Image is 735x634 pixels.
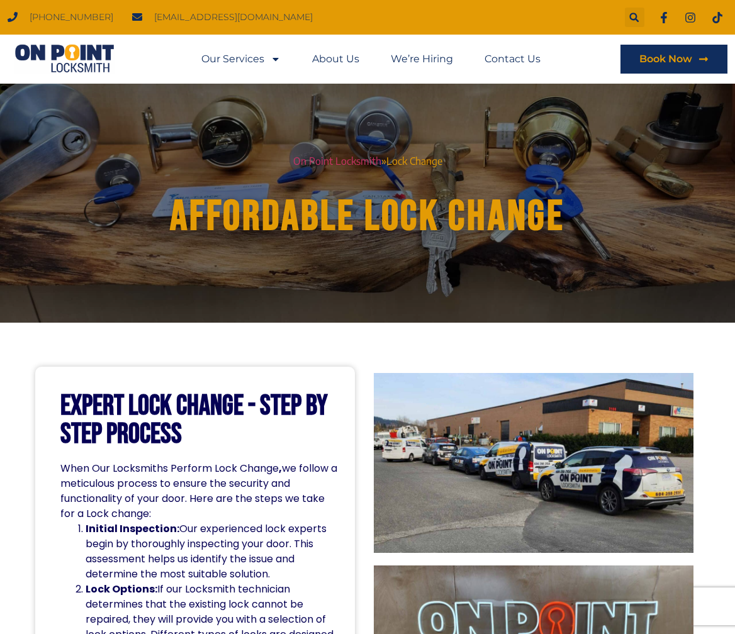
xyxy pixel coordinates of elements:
[86,582,157,596] strong: Lock Options:
[386,155,442,167] span: Lock Change
[18,153,717,170] nav: breadcrumbs
[381,155,386,167] span: »
[620,45,727,74] a: Book Now
[485,45,541,74] a: Contact Us
[86,521,341,582] p: Our experienced lock experts begin by thoroughly inspecting your door. This assessment helps us i...
[279,461,282,475] strong: ,
[625,8,644,27] div: Search
[26,9,113,26] span: [PHONE_NUMBER]
[391,45,453,74] a: We’re Hiring
[293,155,381,167] a: On Point Locksmith
[28,193,707,240] h1: Affordable Lock Change
[639,54,692,64] span: Book Now
[60,392,330,448] h2: Expert Lock Change - Step By Step Process
[374,373,693,553] img: Lock Change 1
[60,461,341,521] p: When Our Locksmiths Perform Lock Change we follow a meticulous process to ensure the security and...
[151,9,313,26] span: [EMAIL_ADDRESS][DOMAIN_NAME]
[201,45,281,74] a: Our Services
[86,521,179,536] strong: Initial Inspection:
[312,45,359,74] a: About Us
[201,45,541,74] nav: Menu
